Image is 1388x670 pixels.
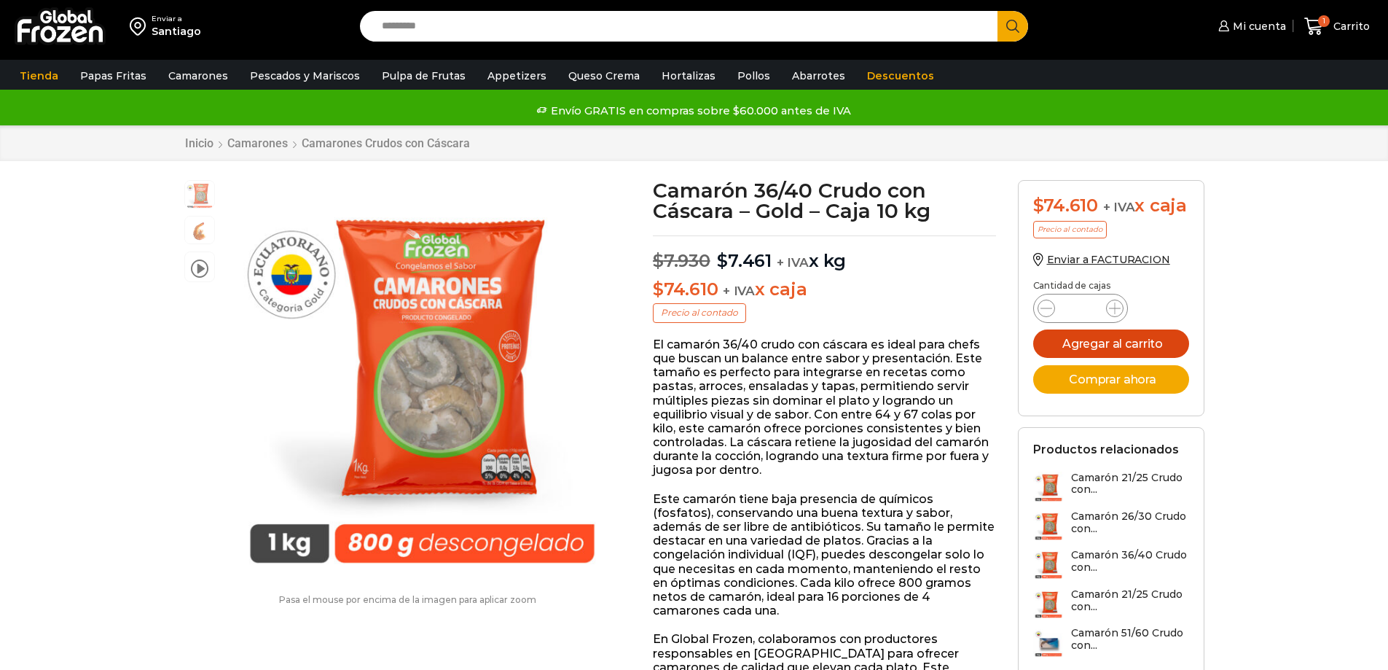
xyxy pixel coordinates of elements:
[653,278,718,300] bdi: 74.610
[1330,19,1370,34] span: Carrito
[480,62,554,90] a: Appetizers
[1033,365,1189,394] button: Comprar ahora
[1033,472,1189,503] a: Camarón 21/25 Crudo con...
[997,11,1028,42] button: Search button
[161,62,235,90] a: Camarones
[184,136,471,150] nav: Breadcrumb
[73,62,154,90] a: Papas Fritas
[185,217,214,246] span: camaron-con-cascara
[1071,472,1189,496] h3: Camarón 21/25 Crudo con...
[1301,9,1373,44] a: 1 Carrito
[152,24,201,39] div: Santiago
[1047,253,1170,266] span: Enviar a FACTURACION
[1067,298,1094,319] input: Product quantity
[1071,549,1189,574] h3: Camarón 36/40 Crudo con...
[243,62,367,90] a: Pescados y Mariscos
[1033,588,1189,620] a: Camarón 21/25 Crudo con...
[130,14,152,39] img: address-field-icon.svg
[785,62,852,90] a: Abarrotes
[653,278,664,300] span: $
[1033,253,1170,266] a: Enviar a FACTURACION
[1071,627,1189,652] h3: Camarón 51/60 Crudo con...
[1103,200,1135,214] span: + IVA
[1215,12,1286,41] a: Mi cuenta
[227,136,289,150] a: Camarones
[375,62,473,90] a: Pulpa de Frutas
[653,235,996,272] p: x kg
[1071,510,1189,535] h3: Camarón 26/30 Crudo con...
[301,136,471,150] a: Camarones Crudos con Cáscara
[730,62,777,90] a: Pollos
[1033,510,1189,542] a: Camarón 26/30 Crudo con...
[1033,221,1107,238] p: Precio al contado
[653,492,996,618] p: Este camarón tiene baja presencia de químicos (fosfatos), conservando una buena textura y sabor, ...
[152,14,201,24] div: Enviar a
[1033,195,1189,217] div: x caja
[653,250,710,271] bdi: 7.930
[185,181,214,210] span: PM04004022
[717,250,728,271] span: $
[1033,195,1098,216] bdi: 74.610
[717,250,772,271] bdi: 7.461
[184,595,632,605] p: Pasa el mouse por encima de la imagen para aplicar zoom
[1033,281,1189,291] p: Cantidad de cajas
[561,62,647,90] a: Queso Crema
[1033,549,1189,580] a: Camarón 36/40 Crudo con...
[653,338,996,478] p: El camarón 36/40 crudo con cáscara es ideal para chefs que buscan un balance entre sabor y presen...
[184,136,214,150] a: Inicio
[653,279,996,300] p: x caja
[1033,195,1044,216] span: $
[1033,330,1189,358] button: Agregar al carrito
[654,62,723,90] a: Hortalizas
[653,250,664,271] span: $
[12,62,66,90] a: Tienda
[777,255,809,270] span: + IVA
[723,284,755,298] span: + IVA
[653,303,746,322] p: Precio al contado
[1071,588,1189,613] h3: Camarón 21/25 Crudo con...
[1229,19,1286,34] span: Mi cuenta
[860,62,941,90] a: Descuentos
[1033,627,1189,658] a: Camarón 51/60 Crudo con...
[1318,15,1330,27] span: 1
[1033,443,1179,456] h2: Productos relacionados
[653,180,996,221] h1: Camarón 36/40 Crudo con Cáscara – Gold – Caja 10 kg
